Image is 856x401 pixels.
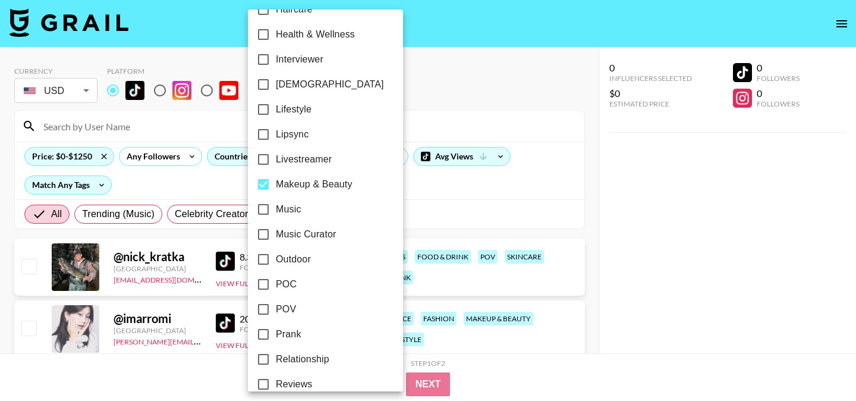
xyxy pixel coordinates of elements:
span: Haircare [276,2,313,17]
span: [DEMOGRAPHIC_DATA] [276,77,384,92]
span: Makeup & Beauty [276,177,353,192]
span: Lipsync [276,127,309,142]
span: Music [276,202,301,217]
span: Music Curator [276,227,336,242]
span: POV [276,302,296,317]
iframe: Drift Widget Chat Controller [797,342,842,387]
span: POC [276,277,297,292]
span: Reviews [276,377,313,391]
span: Livestreamer [276,152,332,167]
span: Outdoor [276,252,311,267]
span: Interviewer [276,52,323,67]
span: Lifestyle [276,102,311,117]
span: Health & Wellness [276,27,355,42]
span: Relationship [276,352,329,366]
span: Prank [276,327,301,342]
